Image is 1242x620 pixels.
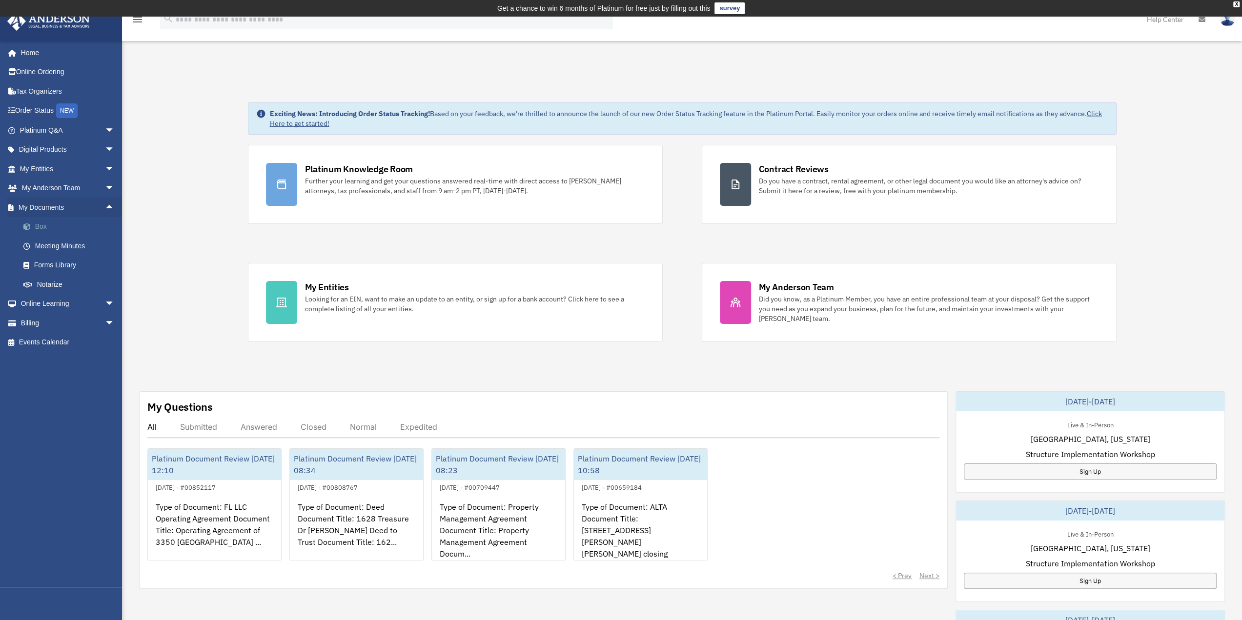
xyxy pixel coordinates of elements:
a: Home [7,43,124,62]
div: NEW [56,103,78,118]
div: [DATE] - #00852117 [148,481,224,492]
span: arrow_drop_up [105,198,124,218]
span: arrow_drop_down [105,159,124,179]
a: Billingarrow_drop_down [7,313,129,333]
div: Get a chance to win 6 months of Platinum for free just by filling out this [497,2,711,14]
div: All [147,422,157,432]
span: arrow_drop_down [105,140,124,160]
span: arrow_drop_down [105,313,124,333]
a: Platinum Document Review [DATE] 08:23[DATE] - #00709447Type of Document: Property Management Agre... [431,448,566,560]
span: [GEOGRAPHIC_DATA], [US_STATE] [1030,542,1150,554]
a: Order StatusNEW [7,101,129,121]
a: Online Ordering [7,62,129,82]
div: Answered [241,422,277,432]
div: Did you know, as a Platinum Member, you have an entire professional team at your disposal? Get th... [759,294,1099,323]
a: Click Here to get started! [270,109,1102,128]
img: Anderson Advisors Platinum Portal [4,12,93,31]
div: Type of Document: Deed Document Title: 1628 Treasure Dr [PERSON_NAME] Deed to Trust Document Titl... [290,493,423,569]
a: Meeting Minutes [14,236,129,256]
div: Expedited [400,422,437,432]
div: Platinum Knowledge Room [305,163,413,175]
div: [DATE]-[DATE] [956,392,1224,411]
div: Type of Document: Property Management Agreement Document Title: Property Management Agreement Doc... [432,493,565,569]
span: arrow_drop_down [105,120,124,140]
a: Events Calendar [7,333,129,352]
a: Platinum Document Review [DATE] 12:10[DATE] - #00852117Type of Document: FL LLC Operating Agreeme... [147,448,282,560]
div: [DATE] - #00808767 [290,481,366,492]
div: Live & In-Person [1059,528,1121,539]
div: [DATE] - #00709447 [432,481,508,492]
div: Platinum Document Review [DATE] 08:34 [290,449,423,480]
a: Sign Up [964,573,1217,589]
div: Live & In-Person [1059,419,1121,429]
span: Structure Implementation Workshop [1025,558,1155,569]
div: [DATE]-[DATE] [956,501,1224,520]
div: Type of Document: FL LLC Operating Agreement Document Title: Operating Agreement of 3350 [GEOGRAP... [148,493,281,569]
div: Contract Reviews [759,163,829,175]
div: Closed [301,422,326,432]
a: My Entities Looking for an EIN, want to make an update to an entity, or sign up for a bank accoun... [248,263,663,342]
div: Platinum Document Review [DATE] 10:58 [574,449,707,480]
div: My Questions [147,400,213,414]
div: Further your learning and get your questions answered real-time with direct access to [PERSON_NAM... [305,176,645,196]
div: Based on your feedback, we're thrilled to announce the launch of our new Order Status Tracking fe... [270,109,1108,128]
strong: Exciting News: Introducing Order Status Tracking! [270,109,430,118]
span: Structure Implementation Workshop [1025,448,1155,460]
i: menu [132,14,143,25]
a: My Documentsarrow_drop_up [7,198,129,217]
a: Forms Library [14,256,129,275]
div: Platinum Document Review [DATE] 12:10 [148,449,281,480]
div: close [1233,1,1240,7]
div: [DATE] - #00659184 [574,481,650,492]
span: arrow_drop_down [105,179,124,199]
div: Submitted [180,422,217,432]
a: Contract Reviews Do you have a contract, rental agreement, or other legal document you would like... [702,145,1117,224]
a: My Anderson Teamarrow_drop_down [7,179,129,198]
a: Platinum Document Review [DATE] 10:58[DATE] - #00659184Type of Document: ALTA Document Title: [ST... [573,448,708,560]
a: Platinum Knowledge Room Further your learning and get your questions answered real-time with dire... [248,145,663,224]
a: Digital Productsarrow_drop_down [7,140,129,160]
a: Sign Up [964,463,1217,480]
a: Platinum Document Review [DATE] 08:34[DATE] - #00808767Type of Document: Deed Document Title: 162... [289,448,424,560]
img: User Pic [1220,12,1235,26]
a: survey [714,2,745,14]
a: My Anderson Team Did you know, as a Platinum Member, you have an entire professional team at your... [702,263,1117,342]
a: Box [14,217,129,237]
span: [GEOGRAPHIC_DATA], [US_STATE] [1030,433,1150,445]
div: My Anderson Team [759,281,834,293]
span: arrow_drop_down [105,294,124,314]
div: Do you have a contract, rental agreement, or other legal document you would like an attorney's ad... [759,176,1099,196]
i: search [163,13,174,24]
a: Platinum Q&Aarrow_drop_down [7,120,129,140]
a: My Entitiesarrow_drop_down [7,159,129,179]
div: Platinum Document Review [DATE] 08:23 [432,449,565,480]
div: Normal [350,422,377,432]
div: Type of Document: ALTA Document Title: [STREET_ADDRESS][PERSON_NAME] [PERSON_NAME] closing statem... [574,493,707,569]
a: Online Learningarrow_drop_down [7,294,129,314]
a: menu [132,17,143,25]
div: My Entities [305,281,349,293]
a: Notarize [14,275,129,294]
a: Tax Organizers [7,81,129,101]
div: Looking for an EIN, want to make an update to an entity, or sign up for a bank account? Click her... [305,294,645,314]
